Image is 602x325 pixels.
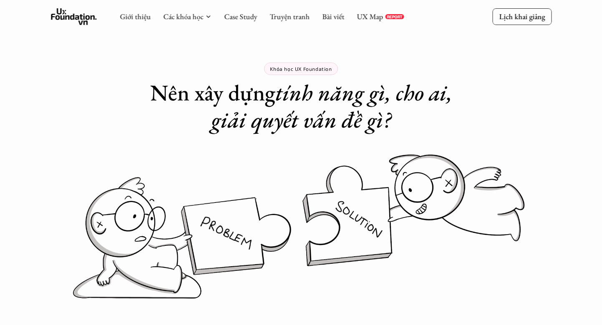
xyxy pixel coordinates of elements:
a: Bài viết [322,12,344,21]
p: REPORT [387,14,402,19]
a: Truyện tranh [270,12,310,21]
p: Khóa học UX Foundation [270,66,332,72]
a: Các khóa học [163,12,203,21]
a: Lịch khai giảng [492,8,552,25]
a: UX Map [357,12,383,21]
h1: Nên xây dựng [134,79,468,133]
em: tính năng gì, cho ai, giải quyết vấn đề gì? [211,78,457,134]
a: Case Study [224,12,257,21]
a: Giới thiệu [120,12,151,21]
a: REPORT [385,14,404,19]
p: Lịch khai giảng [499,12,545,21]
